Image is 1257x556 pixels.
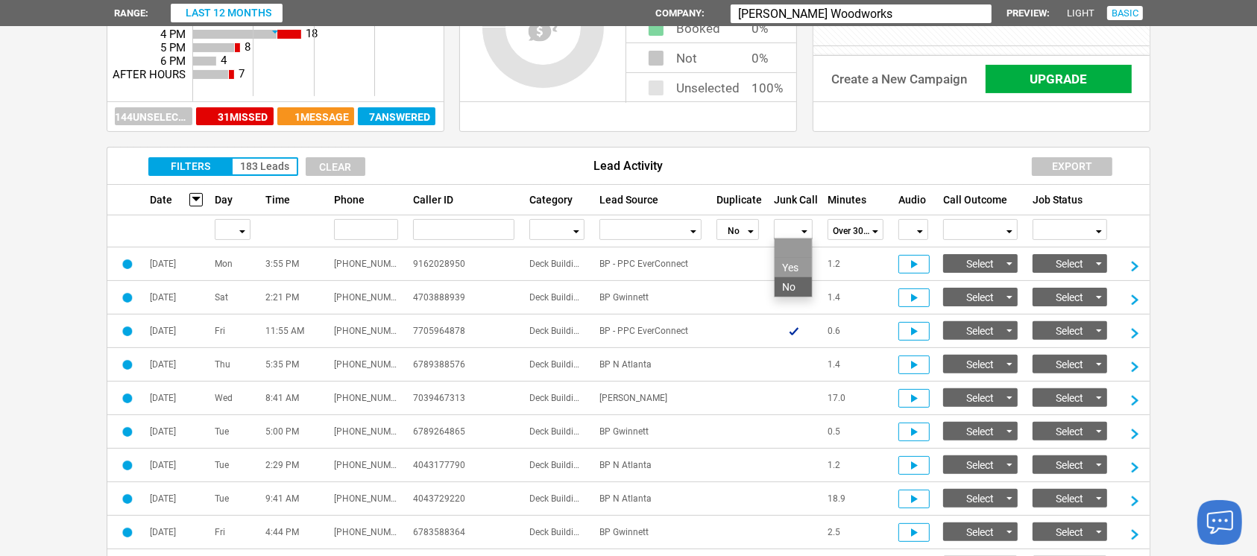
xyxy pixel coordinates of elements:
div: Junk Call [766,185,820,215]
div: 2.5 [820,516,891,549]
div: Tuesday, September 16, 2025 2:29:36 PM [207,449,258,482]
div: 6783588364 [406,516,522,549]
div: Audio [891,185,936,215]
div: 2025/09/22/RE7d64efe672bcc088bef5aae9d9ce0411.mp3 [898,255,930,274]
div: 17.0 [820,382,891,415]
div: Saturday, September 20, 2025 2:21:32 PM [258,281,327,315]
div: [PHONE_NUMBER] [327,449,406,482]
span: Select [1056,358,1083,370]
div: [PHONE_NUMBER] [327,516,406,549]
div: Deck Building & Maintenance [522,415,592,449]
div: Tuesday, September 16, 2025 5:00:02 PM [207,415,258,449]
img: is-new-mark.png [122,427,133,437]
span: Create a New Campaign [831,72,967,86]
div: Tuesday, September 16, 2025 9:41:02 AM [142,482,207,516]
div: Monday, September 22, 2025 3:55:11 PM [142,247,207,281]
text: 7 [239,68,245,81]
img: is-new-mark.png [122,494,133,504]
div: [PHONE_NUMBER] [327,281,406,315]
div: filters [148,157,298,176]
span: 1 [294,111,300,123]
button: Select [943,254,1018,273]
span: Select [966,392,994,404]
span: Select [1056,526,1083,538]
text: 4 [221,54,227,68]
li: No [775,277,812,297]
div: 7039467313 [406,382,522,415]
div: Friday, September 19, 2025 11:55:26 AM [207,315,258,348]
button: Select [1033,455,1107,474]
div: BP Gwinnett [592,281,708,315]
button: clear [306,157,365,176]
div: Phone [327,185,406,215]
div: 0% [752,13,774,27]
div: Deck Building & Maintenance [522,315,592,348]
span: Select [966,358,994,370]
div: Friday, September 12, 2025 4:44:13 PM [142,516,207,549]
span: Select [1056,392,1083,404]
span: Message [300,111,349,123]
div: Friday, September 19, 2025 11:55:26 AM [258,315,327,348]
span: Select [966,459,994,471]
div: Category [522,185,592,215]
div: Deck Building & Maintenance [522,449,592,482]
span: Select [966,493,994,505]
div: Call Outcome [936,185,1025,215]
div: 2025/09/16/RE68de0ede28c6e44ba7f38a270834a1d5.mp3 [898,456,930,475]
div: 6789264865 [406,415,522,449]
div: Thursday, September 18, 2025 5:35:21 PM [207,348,258,382]
div: BP Cobb [592,382,708,415]
span: Select [1056,493,1083,505]
div: 9162028950 [406,247,522,281]
text: 4 PM [160,28,186,41]
img: is-new-mark.png [122,528,133,537]
text: 18 [306,28,318,41]
div: export [1032,157,1112,176]
div: Friday, September 19, 2025 11:55:26 AM [142,315,207,348]
span: Select [1056,325,1083,337]
button: Select [943,388,1018,407]
div: Deck Building & Maintenance [522,382,592,415]
div: Wednesday, September 17, 2025 8:41:07 AM [142,382,207,415]
span: Select [1056,291,1083,303]
div: Lead Activity [107,148,1150,185]
img: is-new-mark.png [122,461,133,470]
div: 1.2 [820,247,891,281]
input: Type Company Name [731,4,992,23]
div: Monday, September 22, 2025 3:55:11 PM [207,247,258,281]
div: Not [676,43,697,53]
div: Deck Building & Maintenance [522,281,592,315]
img: is-new-mark.png [122,293,133,303]
div: 183 Leads [233,159,297,174]
div: BP - PPC EverConnect [592,247,708,281]
button: Select [943,355,1018,373]
img: is-new-mark.png [122,326,133,336]
span: 7 [369,111,375,123]
div: 0.5 [820,415,891,449]
span: 31 [218,111,230,123]
button: Select [1033,254,1107,273]
div: 6789388576 [406,348,522,382]
button: Select [943,288,1018,306]
div: 4043177790 [406,449,522,482]
span: Select [1056,426,1083,437]
img: is-new-mark.png [122,394,133,403]
span: Unselected [133,111,198,123]
div: Deck Building & Maintenance [522,348,592,382]
div: Wednesday, September 17, 2025 8:41:07 AM [207,382,258,415]
div: Saturday, September 20, 2025 2:21:32 PM [207,281,258,315]
text: 8 [245,41,251,54]
span: No [722,221,746,241]
button: Select [1033,388,1107,407]
span: Missed [230,111,268,123]
div: 2025/09/19/REfde577e898e6d290666e780dbfefbd5b.mp3 [898,322,930,341]
span: Select [1056,459,1083,471]
span: Select [966,526,994,538]
div: 1.4 [820,348,891,382]
div: 1.4 [820,281,891,315]
div: Tuesday, September 16, 2025 9:41:02 AM [207,482,258,516]
span: Select [966,426,994,437]
button: Select [1033,489,1107,508]
div: 2025/09/16/RE80f188c4d64ad1551ed82a1f414ee5bb.mp3 [898,423,930,441]
span: Select [966,325,994,337]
